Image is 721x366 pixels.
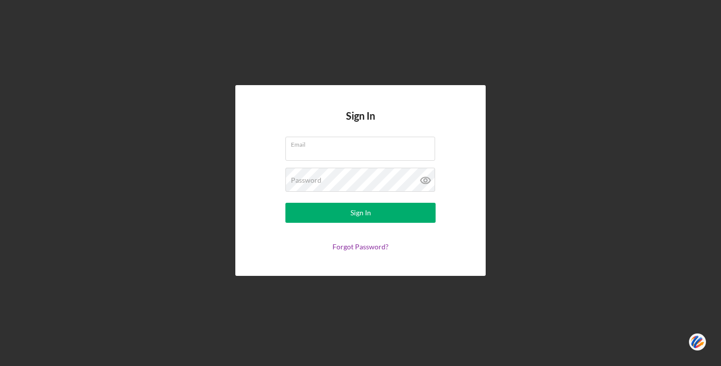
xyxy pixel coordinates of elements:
[350,203,371,223] div: Sign In
[346,110,375,137] h4: Sign In
[291,137,435,148] label: Email
[332,242,389,251] a: Forgot Password?
[689,332,706,351] img: svg+xml;base64,PHN2ZyB3aWR0aD0iNDQiIGhlaWdodD0iNDQiIHZpZXdCb3g9IjAgMCA0NCA0NCIgZmlsbD0ibm9uZSIgeG...
[285,203,436,223] button: Sign In
[291,176,321,184] label: Password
